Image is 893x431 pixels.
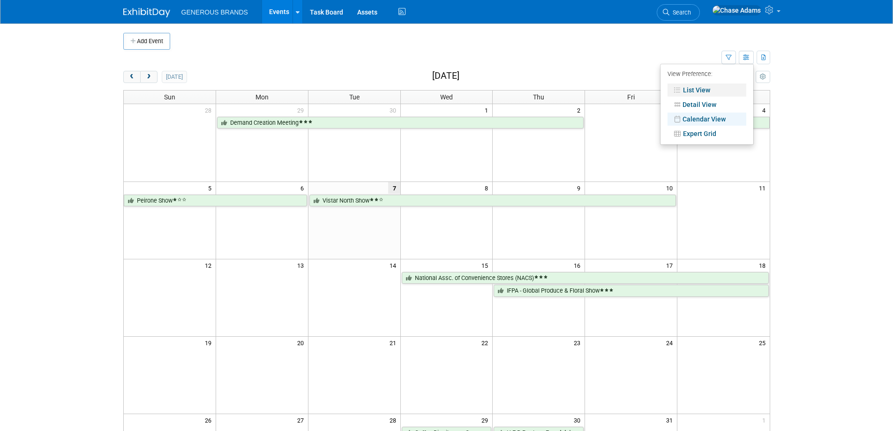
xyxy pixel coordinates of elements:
span: 29 [480,414,492,426]
a: IFPA - Global Produce & Floral Show [494,285,768,297]
button: [DATE] [162,71,187,83]
span: Fri [627,93,635,101]
span: 19 [204,337,216,348]
span: 24 [665,337,677,348]
span: 30 [389,104,400,116]
span: 29 [296,104,308,116]
span: 1 [761,414,770,426]
span: 27 [296,414,308,426]
span: 30 [573,414,585,426]
span: 13 [296,259,308,271]
button: Add Event [123,33,170,50]
span: 20 [296,337,308,348]
i: Personalize Calendar [760,74,766,80]
h2: [DATE] [432,71,459,81]
span: Thu [533,93,544,101]
img: Chase Adams [712,5,761,15]
span: 8 [484,182,492,194]
span: 23 [573,337,585,348]
span: 28 [204,104,216,116]
img: ExhibitDay [123,8,170,17]
span: 31 [665,414,677,426]
a: Calendar View [668,113,746,126]
span: 16 [573,259,585,271]
span: 26 [204,414,216,426]
span: 1 [484,104,492,116]
span: 15 [480,259,492,271]
a: Expert Grid [668,127,746,140]
span: Wed [440,93,453,101]
a: Peirone Show [124,195,307,207]
span: 2 [576,104,585,116]
button: next [140,71,158,83]
a: National Assc. of Convenience Stores (NACS) [402,272,769,284]
span: 25 [758,337,770,348]
span: Sun [164,93,175,101]
button: prev [123,71,141,83]
a: Detail View [668,98,746,111]
span: 21 [389,337,400,348]
span: 7 [388,182,400,194]
span: Tue [349,93,360,101]
a: Vistar North Show [309,195,676,207]
span: 11 [758,182,770,194]
span: 5 [207,182,216,194]
span: 10 [665,182,677,194]
span: 28 [389,414,400,426]
span: 9 [576,182,585,194]
span: 18 [758,259,770,271]
a: List View [668,83,746,97]
span: 6 [300,182,308,194]
button: myCustomButton [756,71,770,83]
a: Search [657,4,700,21]
span: Search [669,9,691,16]
span: 14 [389,259,400,271]
span: 4 [761,104,770,116]
span: 12 [204,259,216,271]
span: GENEROUS BRANDS [181,8,248,16]
span: 22 [480,337,492,348]
div: View Preference: [668,68,746,82]
span: Mon [255,93,269,101]
a: Demand Creation Meeting [217,117,584,129]
span: 17 [665,259,677,271]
